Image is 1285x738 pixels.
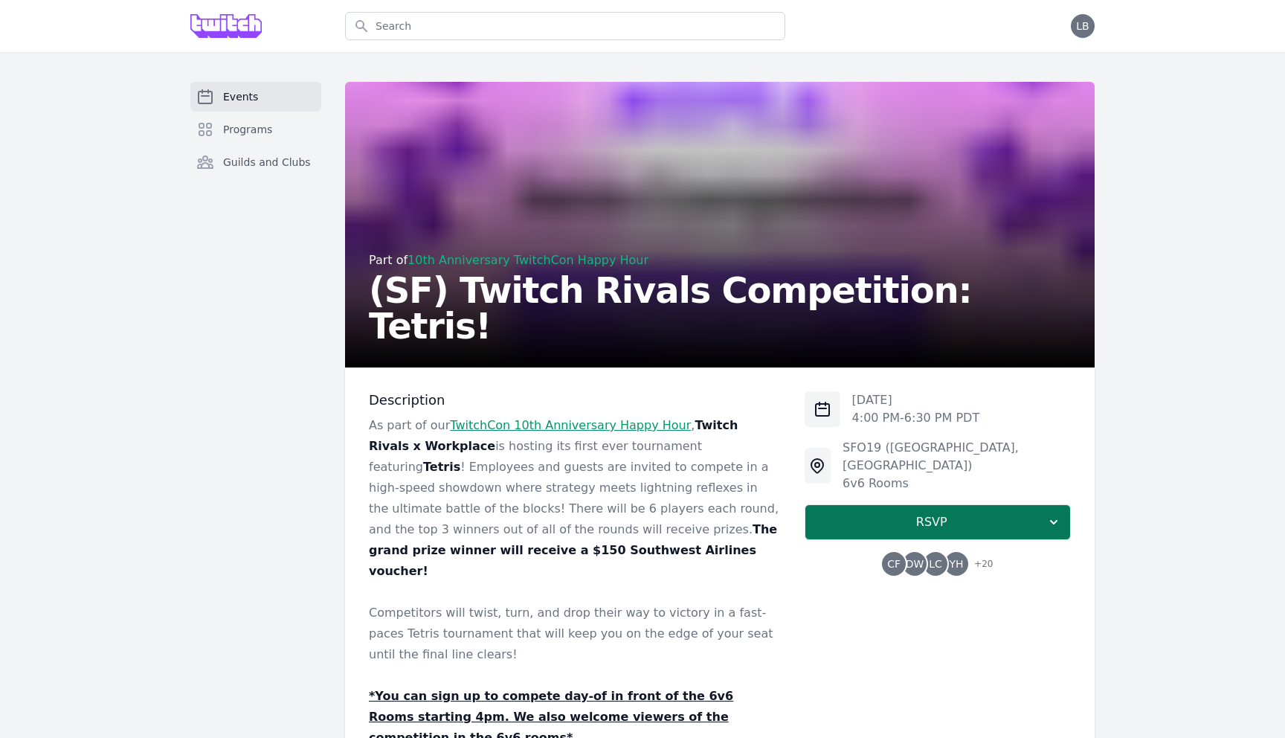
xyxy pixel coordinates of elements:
[965,555,993,576] span: + 20
[852,391,980,409] p: [DATE]
[223,89,258,104] span: Events
[369,251,1071,269] div: Part of
[369,391,781,409] h3: Description
[817,513,1046,531] span: RSVP
[369,603,781,665] p: Competitors will twist, turn, and drop their way to victory in a fast-paces Tetris tournament tha...
[887,559,901,569] span: CF
[190,115,321,144] a: Programs
[423,460,460,474] strong: Tetris
[843,439,1071,475] div: SFO19 ([GEOGRAPHIC_DATA], [GEOGRAPHIC_DATA])
[190,82,321,112] a: Events
[1071,14,1095,38] button: LB
[852,409,980,427] p: 4:00 PM - 6:30 PM PDT
[190,14,262,38] img: Grove
[369,415,781,582] p: As part of our , is hosting its first ever tournament featuring ! Employees and guests are invite...
[190,82,321,201] nav: Sidebar
[950,559,964,569] span: YH
[929,559,942,569] span: LC
[369,522,777,578] strong: The grand prize winner will receive a $150 Southwest Airlines voucher!
[408,253,648,267] a: 10th Anniversary TwitchCon Happy Hour
[450,418,691,432] a: TwitchCon 10th Anniversary Happy Hour
[190,147,321,177] a: Guilds and Clubs
[345,12,785,40] input: Search
[805,504,1071,540] button: RSVP
[223,122,272,137] span: Programs
[1076,21,1089,31] span: LB
[906,559,924,569] span: DW
[369,272,1071,344] h2: (SF) Twitch Rivals Competition: Tetris!
[223,155,311,170] span: Guilds and Clubs
[843,475,1071,492] div: 6v6 Rooms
